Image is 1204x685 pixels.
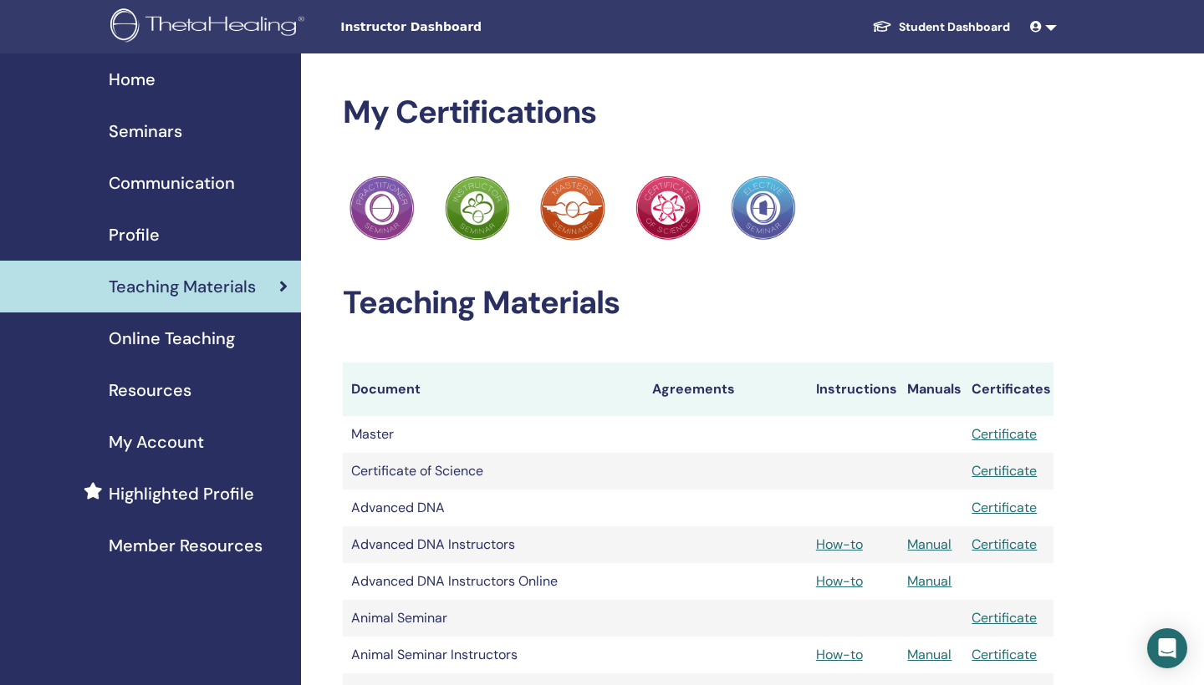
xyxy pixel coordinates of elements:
img: Practitioner [731,175,796,241]
a: Manual [907,646,951,663]
a: Student Dashboard [859,12,1023,43]
a: Certificate [972,499,1037,516]
a: Certificate [972,462,1037,479]
img: Practitioner [349,175,415,241]
span: My Account [109,429,204,454]
h2: Teaching Materials [343,284,1053,322]
th: Instructions [808,363,900,416]
img: Practitioner [540,175,605,241]
td: Advanced DNA Instructors Online [343,563,644,600]
span: Seminars [109,119,182,144]
th: Manuals [899,363,963,416]
a: How-to [816,535,863,553]
a: Manual [907,572,951,590]
td: Animal Seminar Instructors [343,637,644,673]
a: How-to [816,646,863,663]
span: Highlighted Profile [109,481,254,506]
td: Animal Seminar [343,600,644,637]
span: Instructor Dashboard [340,18,591,36]
img: Practitioner [635,175,701,241]
span: Teaching Materials [109,274,256,299]
a: Certificate [972,609,1037,627]
div: Open Intercom Messenger [1147,628,1187,668]
a: Certificate [972,646,1037,663]
span: Profile [109,222,160,247]
th: Document [343,363,644,416]
span: Resources [109,378,191,403]
a: Certificate [972,535,1037,553]
span: Member Resources [109,533,263,558]
span: Home [109,67,156,92]
span: Online Teaching [109,326,235,351]
th: Certificates [963,363,1053,416]
span: Communication [109,170,235,195]
td: Advanced DNA Instructors [343,526,644,563]
h2: My Certifications [343,94,1053,132]
td: Master [343,416,644,453]
a: Manual [907,535,951,553]
td: Advanced DNA [343,490,644,526]
img: logo.png [110,8,310,46]
td: Certificate of Science [343,453,644,490]
img: graduation-cap-white.svg [872,19,892,33]
img: Practitioner [445,175,510,241]
a: Certificate [972,425,1037,443]
a: How-to [816,572,863,590]
th: Agreements [644,363,808,416]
